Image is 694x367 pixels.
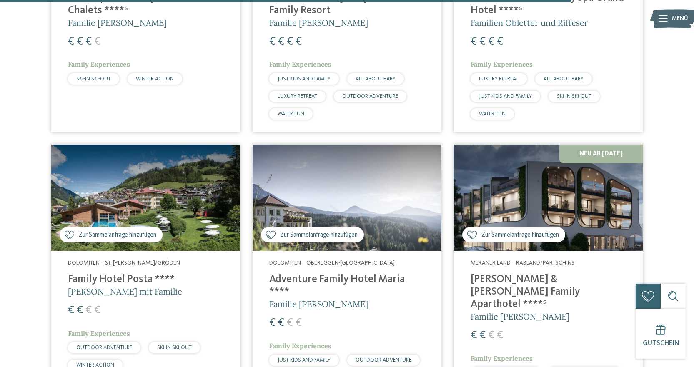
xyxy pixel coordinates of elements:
[136,76,174,82] span: WINTER ACTION
[76,76,111,82] span: SKI-IN SKI-OUT
[471,311,569,322] span: Familie [PERSON_NAME]
[68,329,130,337] span: Family Experiences
[269,60,331,68] span: Family Experiences
[269,342,331,350] span: Family Experiences
[278,76,331,82] span: JUST KIDS AND FAMILY
[278,111,304,117] span: WATER FUN
[471,330,477,341] span: €
[68,286,182,297] span: [PERSON_NAME] mit Familie
[471,260,574,266] span: Meraner Land – Rabland/Partschins
[296,36,302,47] span: €
[544,76,584,82] span: ALL ABOUT BABY
[253,145,441,251] img: Adventure Family Hotel Maria ****
[643,340,679,347] span: Gutschein
[454,145,643,251] img: Familienhotels gesucht? Hier findet ihr die besten!
[278,94,317,99] span: LUXURY RETREAT
[488,36,494,47] span: €
[481,231,559,240] span: Zur Sammelanfrage hinzufügen
[497,330,503,341] span: €
[68,17,167,28] span: Familie [PERSON_NAME]
[85,305,92,316] span: €
[296,317,302,328] span: €
[479,94,532,99] span: JUST KIDS AND FAMILY
[278,317,284,328] span: €
[269,317,276,328] span: €
[287,36,293,47] span: €
[471,36,477,47] span: €
[68,60,130,68] span: Family Experiences
[471,273,626,311] h4: [PERSON_NAME] & [PERSON_NAME] Family Aparthotel ****ˢ
[342,94,398,99] span: OUTDOOR ADVENTURE
[287,317,293,328] span: €
[356,76,396,82] span: ALL ABOUT BABY
[636,309,686,359] a: Gutschein
[557,94,591,99] span: SKI-IN SKI-OUT
[471,60,533,68] span: Family Experiences
[77,305,83,316] span: €
[479,76,519,82] span: LUXURY RETREAT
[269,17,368,28] span: Familie [PERSON_NAME]
[479,36,486,47] span: €
[94,36,100,47] span: €
[85,36,92,47] span: €
[68,36,74,47] span: €
[68,273,223,286] h4: Family Hotel Posta ****
[471,17,588,28] span: Familien Obletter und Riffeser
[76,345,132,350] span: OUTDOOR ADVENTURE
[269,299,368,309] span: Familie [PERSON_NAME]
[269,260,395,266] span: Dolomiten – Obereggen-[GEOGRAPHIC_DATA]
[278,36,284,47] span: €
[479,330,486,341] span: €
[51,145,240,251] img: Familienhotels gesucht? Hier findet ihr die besten!
[157,345,192,350] span: SKI-IN SKI-OUT
[77,36,83,47] span: €
[94,305,100,316] span: €
[280,231,358,240] span: Zur Sammelanfrage hinzufügen
[269,36,276,47] span: €
[269,273,425,298] h4: Adventure Family Hotel Maria ****
[497,36,503,47] span: €
[356,357,411,363] span: OUTDOOR ADVENTURE
[278,357,331,363] span: JUST KIDS AND FAMILY
[68,305,74,316] span: €
[471,354,533,362] span: Family Experiences
[68,260,180,266] span: Dolomiten – St. [PERSON_NAME]/Gröden
[479,111,506,117] span: WATER FUN
[79,231,156,240] span: Zur Sammelanfrage hinzufügen
[488,330,494,341] span: €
